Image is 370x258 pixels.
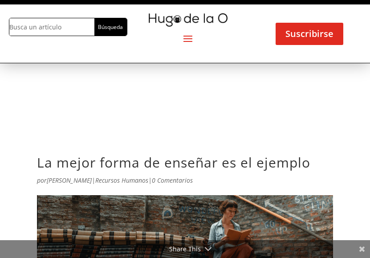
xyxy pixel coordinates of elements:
a: Recursos Humanos [95,176,148,184]
a: [PERSON_NAME] [47,176,92,184]
a: Suscribirse [276,23,343,45]
input: Busca un artículo [9,18,94,36]
h1: La mejor forma de enseñar es el ejemplo [37,155,333,175]
a: mini-hugo-de-la-o-logo [149,20,228,29]
a: 0 Comentarios [152,176,193,184]
p: por | | [37,175,333,192]
input: Búsqueda [94,18,127,36]
img: mini-hugo-de-la-o-logo [149,13,228,27]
